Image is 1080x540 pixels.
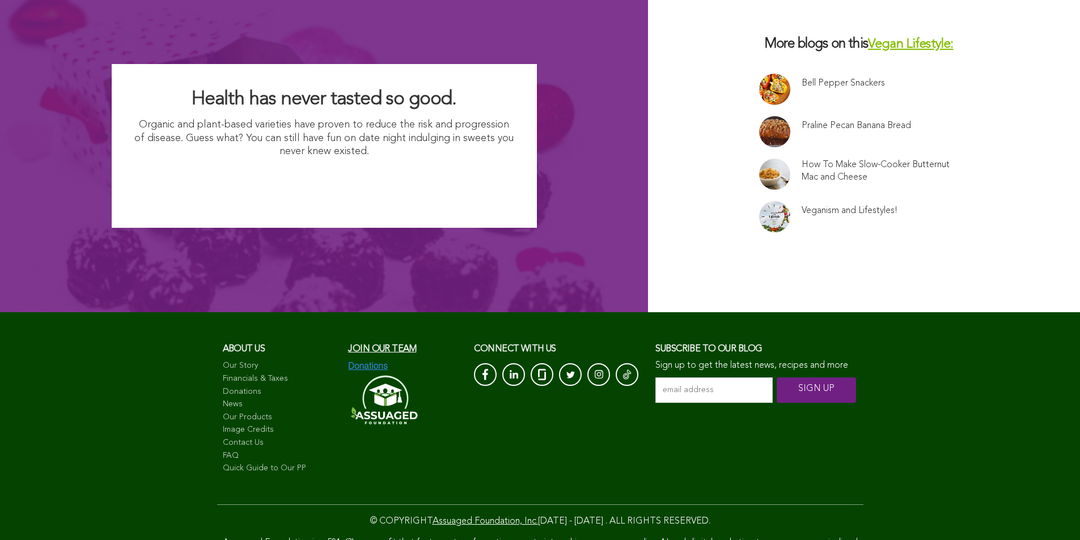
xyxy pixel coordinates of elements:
[223,399,337,410] a: News
[777,377,856,403] input: SIGN UP
[348,361,388,371] img: Donations
[655,341,857,358] h3: Subscribe to our blog
[348,345,416,354] a: Join our team
[223,360,337,372] a: Our Story
[759,36,969,53] h3: More blogs on this
[538,369,546,380] img: glassdoor_White
[223,373,337,385] a: Financials & Taxes
[134,118,514,158] p: Organic and plant-based varieties have proven to reduce the risk and progression of disease. Gues...
[623,369,631,380] img: Tik-Tok-Icon
[370,517,710,526] span: © COPYRIGHT [DATE] - [DATE] . ALL RIGHTS RESERVED.
[802,120,911,132] a: Praline Pecan Banana Bread
[223,463,337,474] a: Quick Guide to Our PP
[1023,486,1080,540] iframe: Chat Widget
[223,437,337,449] a: Contact Us
[474,345,556,354] span: CONNECT with us
[802,77,885,90] a: Bell Pepper Snackers
[433,517,538,526] a: Assuaged Foundation, Inc.
[802,159,959,184] a: How To Make Slow-Cooker Butternut Mac and Cheese
[134,87,514,112] h2: Health has never tasted so good.
[223,386,337,398] a: Donations
[223,450,337,462] a: FAQ
[223,345,265,354] span: About us
[802,205,897,217] a: Veganism and Lifestyles!
[223,424,337,436] a: Image Credits
[655,360,857,371] p: Sign up to get the latest news, recipes and more
[868,38,954,51] a: Vegan Lifestyle:
[223,412,337,423] a: Our Products
[655,377,773,403] input: email address
[213,164,435,205] img: I Want Organic Shopping For Less
[348,372,418,428] img: Assuaged-Foundation-Logo-White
